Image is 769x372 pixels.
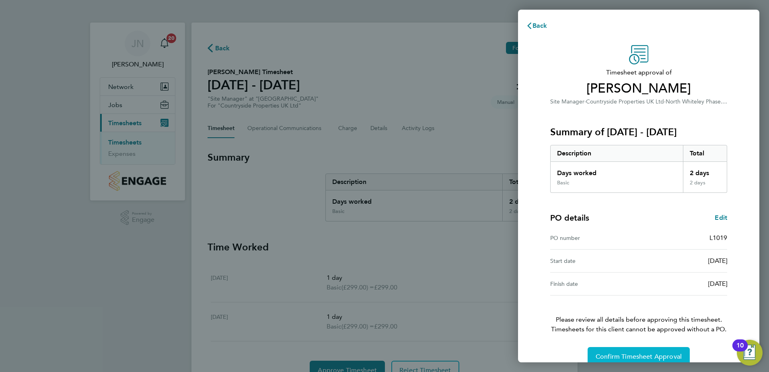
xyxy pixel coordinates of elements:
span: Back [533,22,547,29]
div: Finish date [550,279,639,289]
span: Timesheet approval of [550,68,727,77]
a: Edit [715,213,727,223]
p: Please review all details before approving this timesheet. [541,296,737,334]
span: Confirm Timesheet Approval [596,353,682,361]
div: 2 days [683,180,727,192]
div: 10 [736,345,744,356]
h3: Summary of [DATE] - [DATE] [550,126,727,138]
div: [DATE] [639,256,727,266]
span: · [664,98,666,105]
span: [PERSON_NAME] [550,81,727,97]
span: Timesheets for this client cannot be approved without a PO. [541,324,737,334]
span: · [584,98,586,105]
button: Confirm Timesheet Approval [588,347,690,366]
div: [DATE] [639,279,727,289]
div: Start date [550,256,639,266]
div: Basic [557,180,569,186]
div: Days worked [551,162,683,180]
button: Open Resource Center, 10 new notifications [737,340,763,366]
div: Description [551,145,683,161]
span: North Whiteley Phase 9A [666,97,730,105]
span: Site Manager [550,98,584,105]
div: Total [683,145,727,161]
div: PO number [550,233,639,243]
button: Back [518,18,555,34]
span: Edit [715,214,727,221]
div: Summary of 15 - 21 Sep 2025 [550,145,727,193]
div: 2 days [683,162,727,180]
span: L1019 [709,234,727,242]
span: Countryside Properties UK Ltd [586,98,664,105]
h4: PO details [550,212,589,223]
